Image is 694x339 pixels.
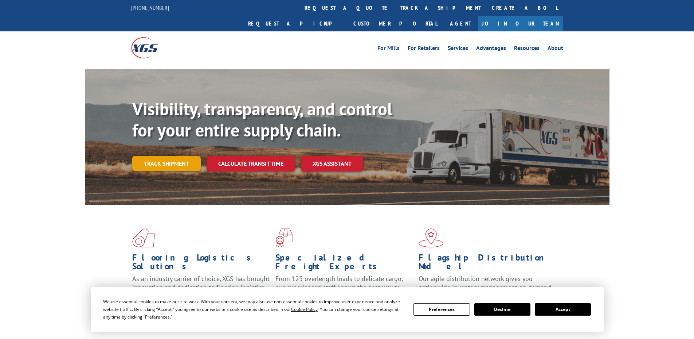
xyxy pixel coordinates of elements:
div: We use essential cookies to make our site work. With your consent, we may also use non-essential ... [103,298,405,321]
a: Services [448,45,468,53]
a: XGS ASSISTANT [301,156,363,172]
span: Cookie Policy [291,306,318,312]
a: For Retailers [408,45,440,53]
span: Preferences [145,314,170,320]
button: Accept [535,303,591,316]
a: Advantages [476,45,506,53]
a: Track shipment [132,156,201,171]
h1: Flooring Logistics Solutions [132,253,270,274]
a: [PHONE_NUMBER] [131,4,169,11]
a: Resources [514,45,540,53]
a: Agent [443,16,478,31]
button: Preferences [413,303,470,316]
img: xgs-icon-total-supply-chain-intelligence-red [132,228,155,247]
p: From 123 overlength loads to delicate cargo, our experienced staff knows the best way to move you... [275,274,413,307]
a: Customer Portal [348,16,443,31]
a: About [548,45,563,53]
img: xgs-icon-focused-on-flooring-red [275,228,293,247]
button: Decline [474,303,530,316]
a: For Mills [377,45,400,53]
a: Request a pickup [243,16,348,31]
h1: Flagship Distribution Model [419,253,556,274]
span: As an industry carrier of choice, XGS has brought innovation and dedication to flooring logistics... [132,274,270,300]
a: Join Our Team [478,16,563,31]
a: Calculate transit time [207,156,295,172]
div: Cookie Consent Prompt [91,287,604,332]
span: Our agile distribution network gives you nationwide inventory management on demand. [419,274,553,292]
h1: Specialized Freight Experts [275,253,413,274]
img: xgs-icon-flagship-distribution-model-red [419,228,444,247]
b: Visibility, transparency, and control for your entire supply chain. [132,97,392,141]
